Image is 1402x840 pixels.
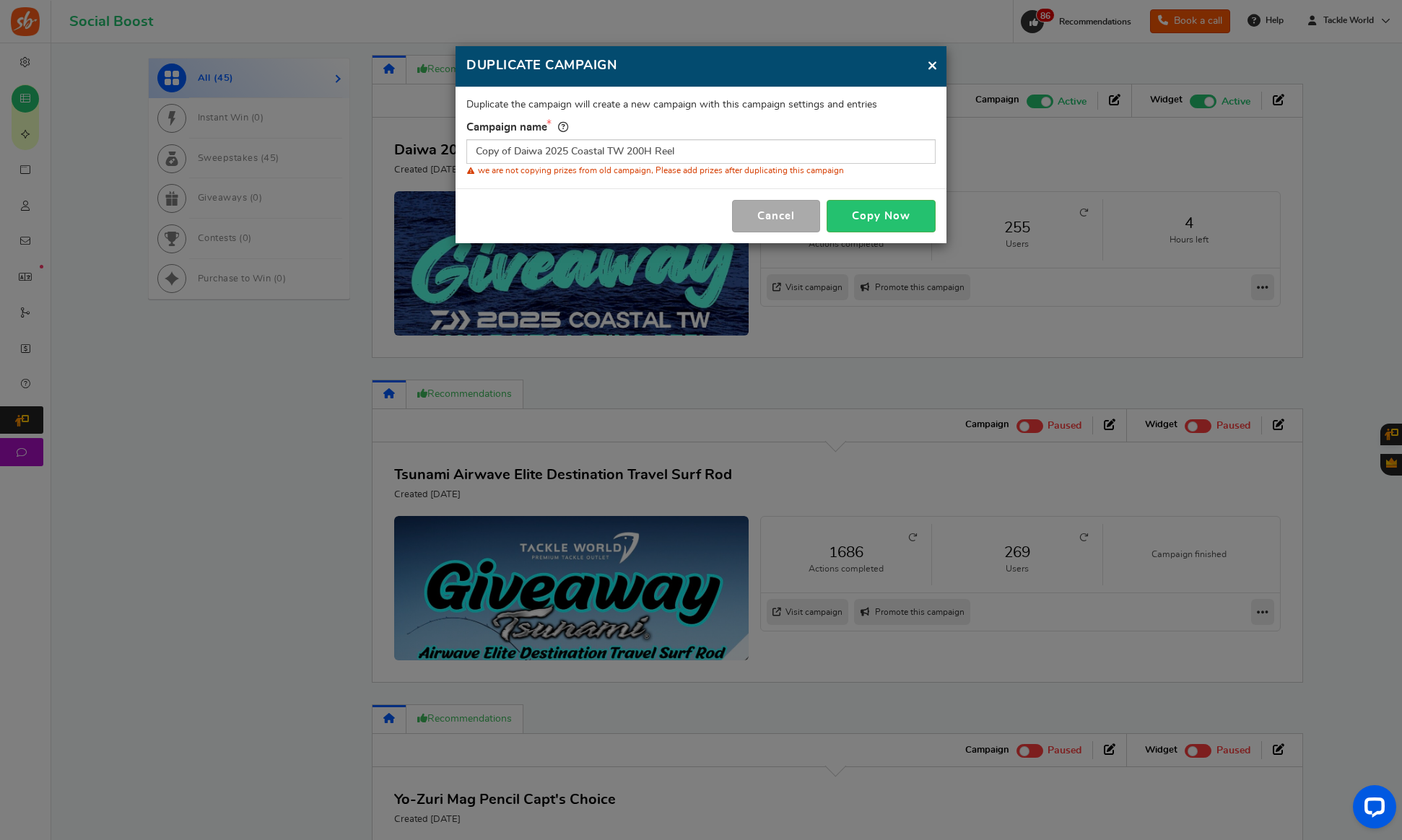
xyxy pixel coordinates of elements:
iframe: LiveChat chat widget [1341,779,1402,840]
button: Cancel [732,200,820,232]
small: we are not copying prizes from old campaign, Please add prizes after duplicating this campaign [466,162,845,178]
span: × [927,56,938,74]
label: Campaign name [466,119,568,135]
span: Tip: Titles that mention prizes attract more attention. E.g. $200 Voucher Giveaway. Win a TV. Win... [558,121,568,133]
button: Copy Now [827,200,936,232]
p: Duplicate the campaign will create a new campaign with this campaign settings and entries [466,98,936,113]
h2: Duplicate campaign [466,57,936,76]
